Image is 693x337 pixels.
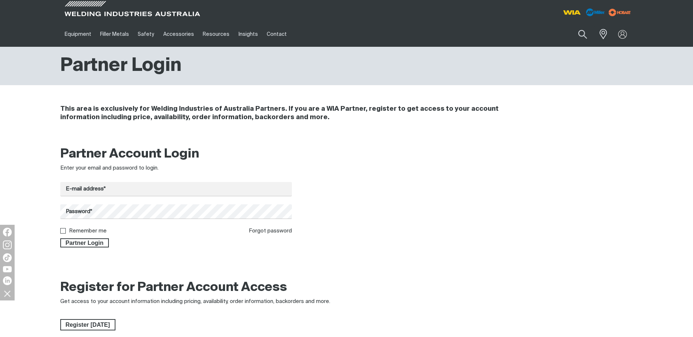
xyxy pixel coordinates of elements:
a: Accessories [159,22,198,47]
img: hide socials [1,287,14,300]
img: YouTube [3,266,12,272]
span: Get access to your account information including pricing, availability, order information, backor... [60,299,330,304]
nav: Main [60,22,490,47]
h2: Partner Account Login [60,146,292,162]
button: Search products [570,26,595,43]
img: LinkedIn [3,276,12,285]
a: Register Today [60,319,115,331]
img: TikTok [3,253,12,262]
input: Product name or item number... [561,26,595,43]
a: Contact [262,22,291,47]
h4: This area is exclusively for Welding Industries of Australia Partners. If you are a WIA Partner, ... [60,105,536,122]
a: Safety [133,22,159,47]
a: Equipment [60,22,96,47]
div: Enter your email and password to login. [60,164,292,173]
span: Partner Login [61,238,108,248]
img: Facebook [3,228,12,236]
span: Register [DATE] [61,319,115,331]
h1: Partner Login [60,54,182,78]
a: Forgot password [249,228,292,234]
button: Partner Login [60,238,109,248]
img: Instagram [3,241,12,249]
label: Remember me [69,228,107,234]
img: miller [606,7,633,18]
a: Insights [234,22,262,47]
a: Resources [198,22,234,47]
h2: Register for Partner Account Access [60,280,287,296]
a: Filler Metals [96,22,133,47]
